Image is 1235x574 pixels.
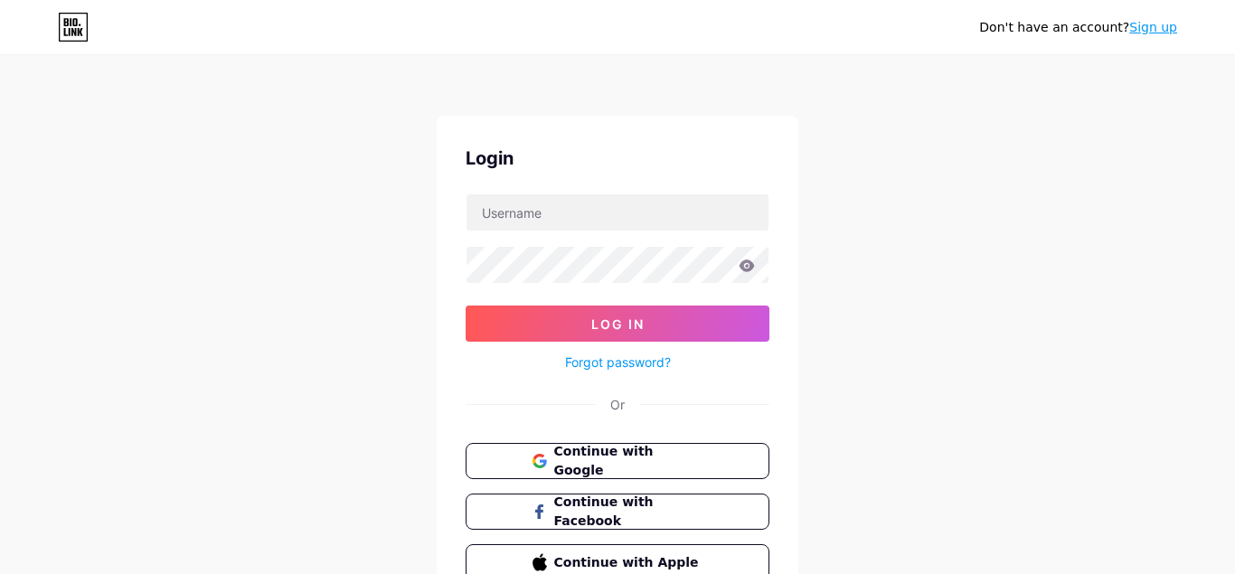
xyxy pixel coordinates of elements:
[554,442,703,480] span: Continue with Google
[467,194,768,231] input: Username
[466,145,769,172] div: Login
[591,316,645,332] span: Log In
[466,494,769,530] button: Continue with Facebook
[554,553,703,572] span: Continue with Apple
[554,493,703,531] span: Continue with Facebook
[1129,20,1177,34] a: Sign up
[979,18,1177,37] div: Don't have an account?
[466,443,769,479] button: Continue with Google
[565,353,671,372] a: Forgot password?
[610,395,625,414] div: Or
[466,306,769,342] button: Log In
